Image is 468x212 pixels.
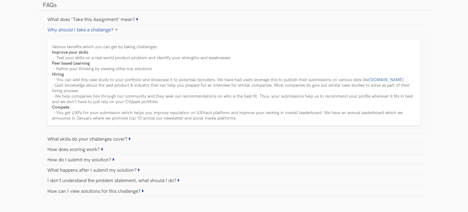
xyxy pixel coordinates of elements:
[52,50,88,55] strong: Improve your skills
[52,77,413,104] span: - You can add this case study to your portfolio and showcase it to potential recruiters. We have ...
[43,26,425,34] a: Why should I take a challenge?
[47,40,421,126] p: Various benefits which you can get by taking challenges:
[369,77,404,82] a: [DOMAIN_NAME]
[43,176,425,185] a: I don't understand the problem statement, what should I do?
[53,55,230,60] span: - Test your skills on a real world product problem and identify your strengths and weaknesses
[52,105,69,110] strong: Compete
[43,135,425,144] a: What skills do your challenges cover?
[43,15,425,24] a: What does ‘Take this Assignment’ mean?
[43,145,425,154] a: How does scoring work?
[43,156,425,164] a: How do I submit my solution?
[38,0,430,10] a: FAQs
[53,66,152,71] span: - Refine your thinking by viewing other top solutions
[52,72,64,77] strong: Hiring
[52,110,403,121] span: - You get UXPs for your submission which helps you improve reputation on UXHack platform and impr...
[43,166,425,175] a: What happens after I submit my solution?
[52,61,90,66] strong: Peer based Learning
[43,187,425,196] a: How can I view solutions for this challenge?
